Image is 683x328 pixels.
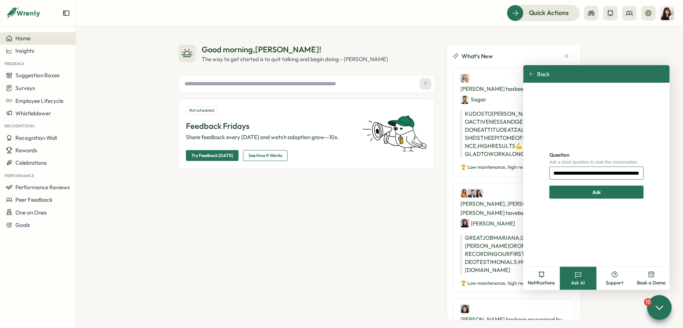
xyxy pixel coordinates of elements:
span: Book a Demo [637,280,666,286]
img: Viktoria Korzhova [460,219,469,228]
button: Notifications [523,267,560,290]
img: Ghazmir Mansur [467,189,476,198]
span: Quick Actions [529,8,569,18]
span: Support [606,280,624,286]
span: One on Ones [15,209,47,216]
button: Book a Demo [633,267,670,290]
span: Whistleblower [15,110,51,117]
span: Try Feedback [DATE] [191,150,233,161]
img: Andrea Lopez [474,189,483,198]
button: Back [529,71,550,77]
p: Feedback Fridays [186,120,354,132]
div: [PERSON_NAME] has been recognized by [460,74,567,104]
span: Performance Reviews [15,184,70,191]
button: Try Feedback [DATE] [186,150,239,161]
button: Support [597,267,633,290]
span: Notifications [528,280,555,286]
img: Kelly Rosa [660,6,674,20]
div: Good morning , [PERSON_NAME] ! [202,44,388,55]
div: 12 [644,298,652,306]
div: [PERSON_NAME] [460,219,515,228]
p: Share feedback every [DATE] and watch adoption grow—10x. [186,133,354,141]
img: Sagar Verma [460,95,469,104]
div: [PERSON_NAME], [PERSON_NAME] and [PERSON_NAME] have been recognized by [460,189,567,228]
span: Surveys [15,85,35,92]
label: Question [549,151,570,159]
span: Insights [15,47,34,54]
span: Peer Feedback [15,196,53,203]
div: Not scheduled [186,106,217,115]
span: Suggestion Boxes [15,72,60,79]
span: Recognition Wall [15,134,57,141]
span: See How It Works [249,150,282,161]
button: Ask [549,186,644,199]
img: Sarah McEwan [460,74,469,83]
div: Ask a short question to start the conversation [549,160,644,165]
span: Back [537,71,550,77]
span: Ask [593,186,601,198]
span: What's New [462,52,493,61]
button: See How It Works [243,150,288,161]
button: Expand sidebar [63,10,70,17]
span: Celebrations [15,159,47,166]
div: The way to get started is to quit talking and begin doing - [PERSON_NAME] [202,55,388,63]
span: Goals [15,221,30,228]
span: Employee Lifecycle [15,97,63,104]
p: 🏆 Low maintenance, high results [460,280,567,287]
span: Ask AI [571,280,585,286]
p: KUDOS TO [PERSON_NAME] FOR HER PROACTIVENESS AND GET-THINGS-DONE ATTITUDE AT ZALANDO! 🚀 SHE IS TH... [460,110,567,158]
button: Ask AI [560,267,597,290]
span: Home [15,35,30,42]
img: Angelina Costa [460,305,469,313]
img: Mariana Silva [460,189,469,198]
button: Quick Actions [507,5,580,21]
button: 12 [647,295,672,320]
div: Sagar [460,95,486,104]
span: Rewards [15,147,37,154]
p: 🏆 Low maintenance, high results [460,164,567,171]
p: GREAT JOB MARIANA, GHAZMIR & [PERSON_NAME] OR ORGANIZING AND RECORDING OUR FIRST EVER CLIENT VIDE... [460,234,567,274]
